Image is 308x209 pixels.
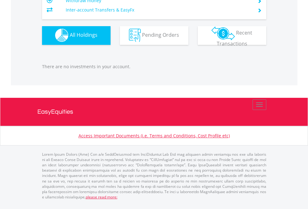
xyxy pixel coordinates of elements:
[66,5,250,15] td: Inter-account Transfers & EasyFx
[86,194,117,200] a: please read more:
[42,64,266,70] p: There are no investments in your account.
[142,31,179,38] span: Pending Orders
[42,152,266,200] p: Lorem Ipsum Dolors (Ame) Con a/e SeddOeiusmod tem InciDiduntut Lab Etd mag aliquaen admin veniamq...
[42,26,111,45] button: All Holdings
[55,29,69,42] img: holdings-wht.png
[37,98,271,126] a: EasyEquities
[120,26,188,45] button: Pending Orders
[217,29,253,47] span: Recent Transactions
[211,26,235,40] img: transactions-zar-wht.png
[78,133,230,139] a: Access Important Documents (i.e. Terms and Conditions, Cost Profile etc)
[198,26,266,45] button: Recent Transactions
[70,31,97,38] span: All Holdings
[129,29,141,42] img: pending_instructions-wht.png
